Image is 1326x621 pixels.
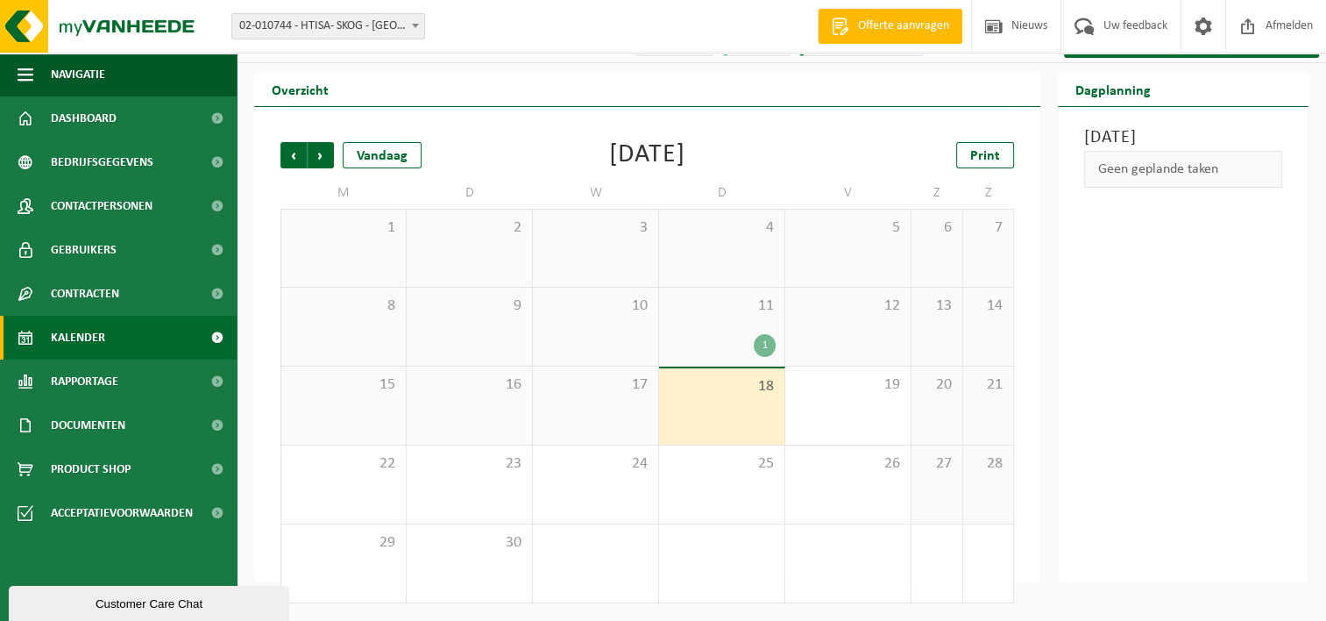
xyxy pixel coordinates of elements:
span: Kalender [51,316,105,360]
span: Contracten [51,272,119,316]
span: Dashboard [51,96,117,140]
td: V [785,177,911,209]
div: Vandaag [343,142,422,168]
span: 8 [290,296,397,316]
span: Documenten [51,403,125,447]
span: 30 [415,533,523,553]
span: 4 [668,218,776,238]
span: Vorige [280,142,307,168]
span: 25 [668,454,776,474]
span: 17 [542,375,649,395]
span: 02-010744 - HTISA- SKOG - GENT [232,14,424,39]
h2: Dagplanning [1058,72,1168,106]
span: Offerte aanvragen [854,18,954,35]
td: M [280,177,407,209]
span: 7 [972,218,1005,238]
td: D [659,177,785,209]
td: Z [911,177,963,209]
a: Print [956,142,1014,168]
span: 14 [972,296,1005,316]
td: W [533,177,659,209]
span: Rapportage [51,360,118,403]
td: Z [963,177,1015,209]
span: 9 [415,296,523,316]
span: 28 [972,454,1005,474]
span: Navigatie [51,53,105,96]
div: [DATE] [609,142,685,168]
span: 11 [668,296,776,316]
iframe: chat widget [9,582,293,621]
span: 23 [415,454,523,474]
span: Bedrijfsgegevens [51,140,153,184]
span: 3 [542,218,649,238]
span: 12 [794,296,902,316]
span: 6 [920,218,954,238]
span: Volgende [308,142,334,168]
span: Product Shop [51,447,131,491]
span: Gebruikers [51,228,117,272]
span: 2 [415,218,523,238]
span: 26 [794,454,902,474]
h2: Overzicht [254,72,346,106]
a: Offerte aanvragen [818,9,962,44]
span: 18 [668,377,776,396]
span: 13 [920,296,954,316]
span: 20 [920,375,954,395]
span: 19 [794,375,902,395]
span: 29 [290,533,397,553]
span: 22 [290,454,397,474]
td: D [407,177,533,209]
h3: [DATE] [1084,125,1282,151]
span: 21 [972,375,1005,395]
span: Acceptatievoorwaarden [51,491,193,535]
span: 5 [794,218,902,238]
span: 24 [542,454,649,474]
div: Geen geplande taken [1084,151,1282,188]
div: 1 [754,334,776,357]
span: 16 [415,375,523,395]
span: 27 [920,454,954,474]
span: 1 [290,218,397,238]
span: 10 [542,296,649,316]
span: Contactpersonen [51,184,152,228]
span: 15 [290,375,397,395]
span: 02-010744 - HTISA- SKOG - GENT [231,13,425,39]
span: Print [970,149,1000,163]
